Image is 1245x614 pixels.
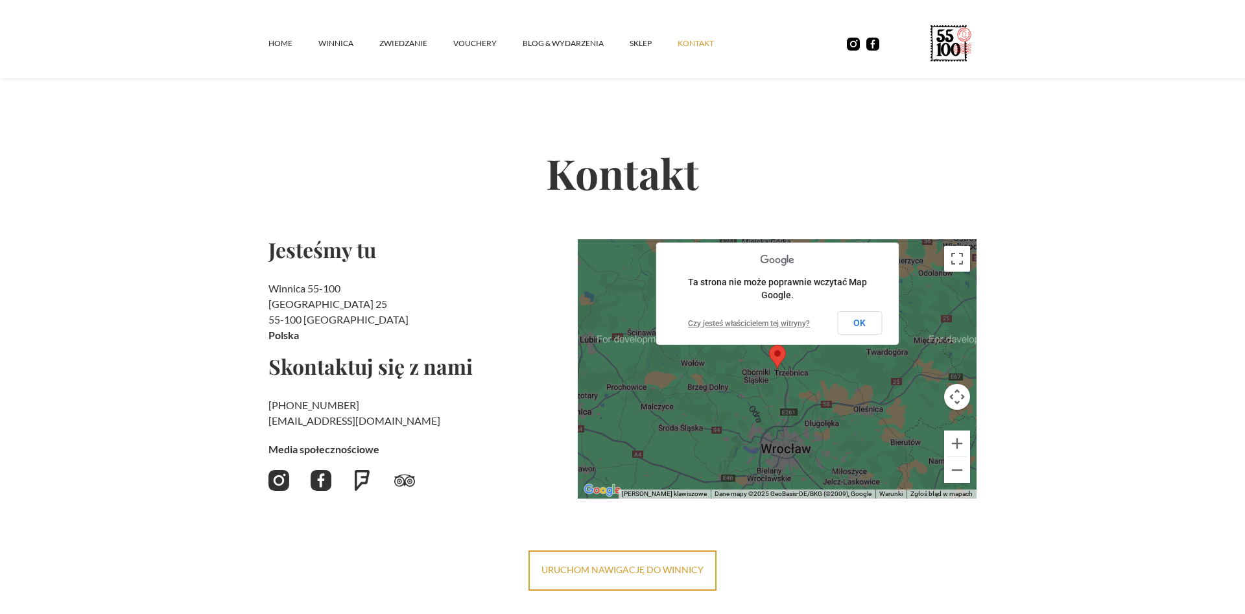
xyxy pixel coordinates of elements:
a: ZWIEDZANIE [379,24,453,63]
button: Włącz widok pełnoekranowy [944,246,970,272]
a: SKLEP [630,24,678,63]
a: Czy jesteś właścicielem tej witryny? [688,319,810,328]
strong: Media społecznościowe [268,443,379,455]
button: OK [837,311,882,335]
a: uruchom nawigację do winnicy [528,550,717,591]
a: [PHONE_NUMBER] [268,399,359,411]
a: Pokaż ten obszar w Mapach Google (otwiera się w nowym oknie) [581,482,624,499]
a: Warunki (otwiera się w nowej karcie) [879,490,903,497]
h2: Kontakt [268,106,977,239]
h2: ‍ [268,397,567,429]
button: Pomniejsz [944,457,970,483]
h2: Jesteśmy tu [268,239,567,260]
a: vouchery [453,24,523,63]
a: Zgłoś błąd w mapach [910,490,973,497]
a: kontakt [678,24,740,63]
a: Home [268,24,318,63]
span: Ta strona nie może poprawnie wczytać Map Google. [688,277,867,300]
a: [EMAIL_ADDRESS][DOMAIN_NAME] [268,414,440,427]
strong: Polska [268,329,299,341]
img: Google [581,482,624,499]
h2: Winnica 55-100 [GEOGRAPHIC_DATA] 25 55-100 [GEOGRAPHIC_DATA] [268,281,567,343]
div: Map pin [769,345,786,369]
button: Sterowanie kamerą na mapie [944,384,970,410]
button: Powiększ [944,431,970,456]
h2: Skontaktuj się z nami [268,356,567,377]
a: winnica [318,24,379,63]
button: Skróty klawiszowe [622,490,707,499]
a: Blog & Wydarzenia [523,24,630,63]
span: Dane mapy ©2025 GeoBasis-DE/BKG (©2009), Google [715,490,871,497]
